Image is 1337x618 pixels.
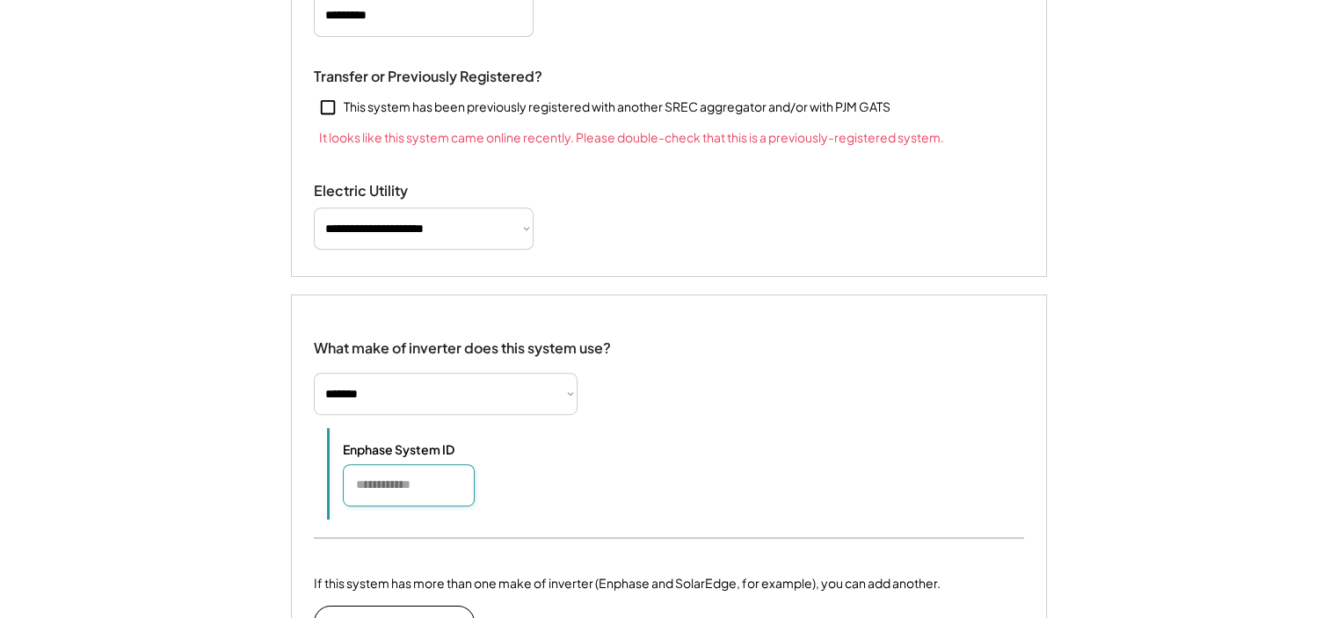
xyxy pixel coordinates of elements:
[314,68,542,86] div: Transfer or Previously Registered?
[344,98,890,116] div: This system has been previously registered with another SREC aggregator and/or with PJM GATS
[314,128,944,147] div: It looks like this system came online recently. Please double-check that this is a previously-reg...
[343,441,519,457] div: Enphase System ID
[314,182,490,200] div: Electric Utility
[314,574,941,593] div: If this system has more than one make of inverter (Enphase and SolarEdge, for example), you can a...
[314,322,611,361] div: What make of inverter does this system use?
